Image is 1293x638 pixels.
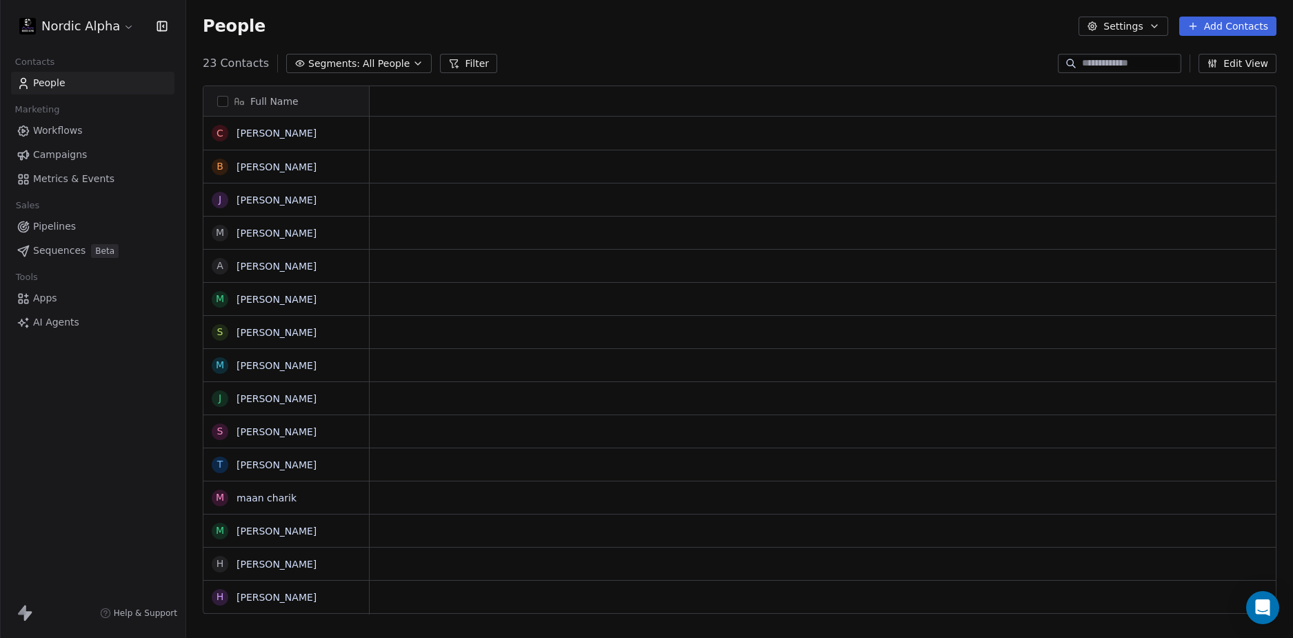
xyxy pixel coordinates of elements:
[41,17,120,35] span: Nordic Alpha
[237,261,317,272] a: [PERSON_NAME]
[10,267,43,288] span: Tools
[203,55,269,72] span: 23 Contacts
[91,244,119,258] span: Beta
[33,243,86,258] span: Sequences
[217,590,224,604] div: H
[33,123,83,138] span: Workflows
[203,117,370,615] div: grid
[217,259,223,273] div: A
[9,52,61,72] span: Contacts
[237,161,317,172] a: [PERSON_NAME]
[217,424,223,439] div: S
[237,559,317,570] a: [PERSON_NAME]
[11,311,174,334] a: AI Agents
[237,426,317,437] a: [PERSON_NAME]
[237,459,317,470] a: [PERSON_NAME]
[219,192,221,207] div: J
[216,358,224,372] div: M
[217,457,223,472] div: T
[100,608,177,619] a: Help & Support
[237,128,317,139] a: [PERSON_NAME]
[33,291,57,306] span: Apps
[33,148,87,162] span: Campaigns
[11,72,174,94] a: People
[203,16,265,37] span: People
[114,608,177,619] span: Help & Support
[11,168,174,190] a: Metrics & Events
[363,57,410,71] span: All People
[33,219,76,234] span: Pipelines
[1199,54,1276,73] button: Edit View
[10,195,46,216] span: Sales
[17,14,137,38] button: Nordic Alpha
[219,391,221,406] div: J
[237,592,317,603] a: [PERSON_NAME]
[33,172,114,186] span: Metrics & Events
[237,228,317,239] a: [PERSON_NAME]
[308,57,360,71] span: Segments:
[11,215,174,238] a: Pipelines
[440,54,497,73] button: Filter
[250,94,299,108] span: Full Name
[19,18,36,34] img: Nordic%20Alpha%20Discord%20Icon.png
[1246,591,1279,624] div: Open Intercom Messenger
[237,327,317,338] a: [PERSON_NAME]
[11,119,174,142] a: Workflows
[237,195,317,206] a: [PERSON_NAME]
[216,226,224,240] div: m
[1179,17,1276,36] button: Add Contacts
[217,325,223,339] div: S
[237,360,317,371] a: [PERSON_NAME]
[217,557,224,571] div: H
[11,239,174,262] a: SequencesBeta
[237,526,317,537] a: [PERSON_NAME]
[1079,17,1167,36] button: Settings
[237,492,297,504] a: maan charik
[11,287,174,310] a: Apps
[217,126,223,141] div: C
[216,292,224,306] div: M
[33,315,79,330] span: AI Agents
[9,99,66,120] span: Marketing
[216,524,224,538] div: M
[237,294,317,305] a: [PERSON_NAME]
[33,76,66,90] span: People
[217,159,223,174] div: B
[237,393,317,404] a: [PERSON_NAME]
[203,86,369,116] div: Full Name
[11,143,174,166] a: Campaigns
[216,490,224,505] div: m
